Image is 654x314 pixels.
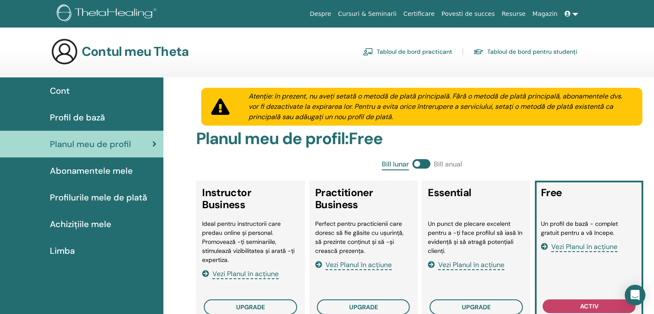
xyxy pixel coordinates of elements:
a: Magazin [529,6,561,22]
span: upgrade [349,303,378,311]
li: Ideal pentru instructorii care predau online și personal. Promovează -ți seminariile, stimulează ... [202,219,299,265]
div: Atenție: în prezent, nu aveți setată o metodă de plată principală. Fără o metodă de plată princip... [238,91,643,122]
span: Achizițiile mele [50,218,111,231]
span: Bill lunar [382,159,409,170]
span: upgrade [462,303,491,311]
img: chalkboard-teacher.svg [363,48,373,55]
div: Open Intercom Messenger [625,285,645,305]
span: Bill anual [434,159,462,170]
span: Vezi Planul în acțiune [438,260,504,270]
a: Tabloul de bord pentru studenți [473,45,577,58]
img: graduation-cap.svg [473,48,484,55]
a: Povesti de succes [438,6,498,22]
span: upgrade [236,303,265,311]
li: Un punct de plecare excelent pentru a -ți face profilul să iasă în evidență și să atragă potenția... [428,219,525,256]
span: Cont [50,84,70,97]
button: activ [543,299,636,313]
span: Vezi Planul în acțiune [325,260,392,270]
li: Perfect pentru practicienii care doresc să fie găsite cu ușurință, să prezinte conținut și să -și... [315,219,412,256]
span: Planul meu de profil [50,138,131,151]
h3: Contul meu Theta [82,44,189,59]
a: Despre [306,6,335,22]
a: Vezi Planul în acțiune [428,260,504,269]
span: Vezi Planul în acțiune [551,242,617,252]
a: Vezi Planul în acțiune [315,260,392,269]
span: Profilurile mele de plată [50,191,147,204]
a: Certificare [400,6,438,22]
h2: Planul meu de profil : Free [196,129,648,149]
a: Vezi Planul în acțiune [541,242,617,251]
span: Abonamentele mele [50,164,133,177]
li: Un profil de bază - complet gratuit pentru a vă începe. [541,219,638,237]
a: Resurse [498,6,529,22]
img: logo.png [57,4,160,24]
a: Tabloul de bord practicant [363,45,452,58]
img: generic-user-icon.jpg [51,38,78,65]
a: Vezi Planul în acțiune [202,269,279,278]
span: Profil de bază [50,111,105,124]
span: activ [580,302,599,310]
span: Vezi Planul în acțiune [212,269,279,279]
a: Cursuri & Seminarii [335,6,400,22]
span: Limba [50,244,75,257]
